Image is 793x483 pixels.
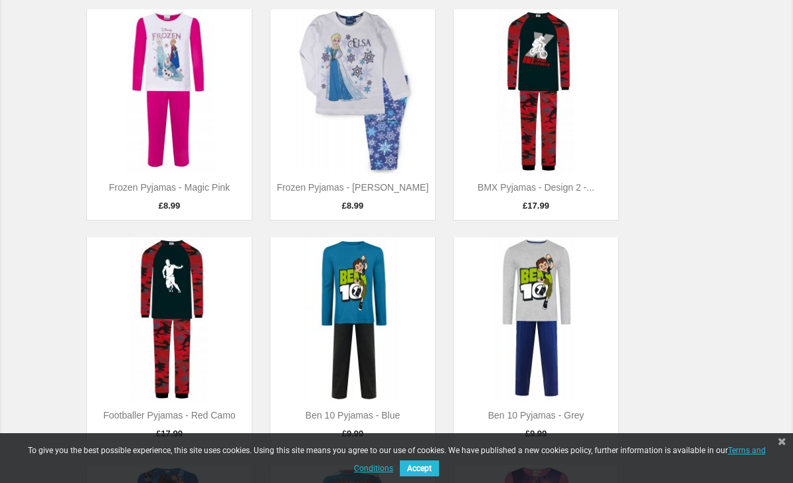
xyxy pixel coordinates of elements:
a: Terms and Conditions [354,441,766,476]
span: £9.99 [342,429,364,438]
img: Ben 10 Pyjamas - Blue [270,237,435,402]
img: Footballer Pyjamas - Red Camo [87,237,252,402]
button: Accept [400,460,439,476]
span: £17.99 [523,201,549,211]
a: Footballer Pyjamas - Red Camo [103,410,235,421]
a: Ben 10 Pyjamas - Blue [306,410,400,421]
img: BMX Pyjamas - Design 2 -... [454,9,618,174]
img: Frozen Pyjamas - Magic Pink [87,9,252,174]
a: Frozen Pyjamas - Magic Pink [109,182,230,193]
span: £8.99 [159,201,181,211]
a: Frozen Pyjamas - [PERSON_NAME] [277,182,429,193]
img: Frozen Pyjamas - Elsa White [270,9,435,174]
span: £9.99 [525,429,547,438]
span: £17.99 [156,429,183,438]
a: Ben 10 Pyjamas - Grey [488,410,584,421]
span: £8.99 [342,201,364,211]
div: To give you the best possible experience, this site uses cookies. Using this site means you agree... [13,446,780,480]
a: BMX Pyjamas - Design 2 -... [478,182,594,193]
img: Ben 10 Pyjamas - Grey [454,237,618,402]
